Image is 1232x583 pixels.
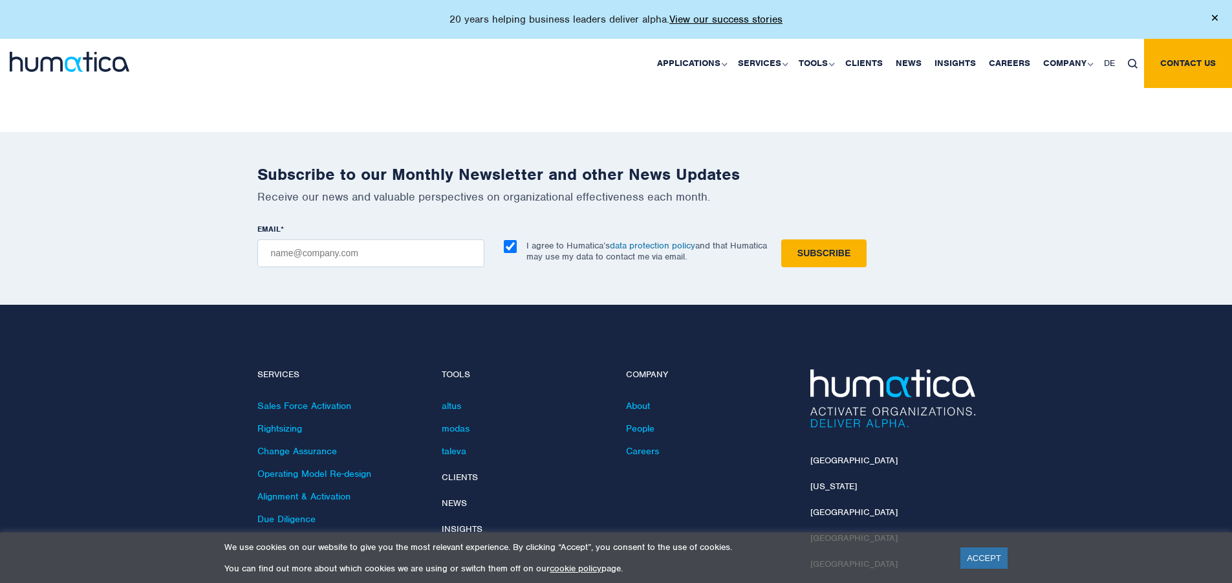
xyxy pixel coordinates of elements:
[669,13,783,26] a: View our success stories
[224,542,944,553] p: We use cookies on our website to give you the most relevant experience. By clicking “Accept”, you...
[1037,39,1097,88] a: Company
[442,423,470,434] a: modas
[224,563,944,574] p: You can find out more about which cookies we are using or switch them off on our page.
[257,513,316,525] a: Due Diligence
[731,39,792,88] a: Services
[792,39,839,88] a: Tools
[526,240,767,262] p: I agree to Humatica’s and that Humatica may use my data to contact me via email.
[960,547,1008,569] a: ACCEPT
[442,523,482,534] a: Insights
[781,239,867,267] input: Subscribe
[626,400,650,412] a: About
[810,369,975,428] img: Humatica
[626,445,659,457] a: Careers
[1097,39,1121,88] a: DE
[610,240,695,251] a: data protection policy
[626,369,791,380] h4: Company
[651,39,731,88] a: Applications
[810,455,898,466] a: [GEOGRAPHIC_DATA]
[442,369,607,380] h4: Tools
[889,39,928,88] a: News
[257,164,975,184] h2: Subscribe to our Monthly Newsletter and other News Updates
[257,445,337,457] a: Change Assurance
[550,563,601,574] a: cookie policy
[449,13,783,26] p: 20 years helping business leaders deliver alpha.
[257,468,371,479] a: Operating Model Re-design
[839,39,889,88] a: Clients
[442,472,478,483] a: Clients
[257,423,302,434] a: Rightsizing
[257,239,484,267] input: name@company.com
[1144,39,1232,88] a: Contact us
[257,190,975,204] p: Receive our news and valuable perspectives on organizational effectiveness each month.
[626,423,654,434] a: People
[442,400,461,412] a: altus
[257,224,281,234] span: EMAIL
[504,240,517,253] input: I agree to Humatica’sdata protection policyand that Humatica may use my data to contact me via em...
[10,52,129,72] img: logo
[810,481,857,492] a: [US_STATE]
[1128,59,1138,69] img: search_icon
[1104,58,1115,69] span: DE
[810,507,898,518] a: [GEOGRAPHIC_DATA]
[442,498,467,509] a: News
[928,39,982,88] a: Insights
[982,39,1037,88] a: Careers
[257,369,422,380] h4: Services
[257,490,351,502] a: Alignment & Activation
[442,445,466,457] a: taleva
[257,400,351,412] a: Sales Force Activation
